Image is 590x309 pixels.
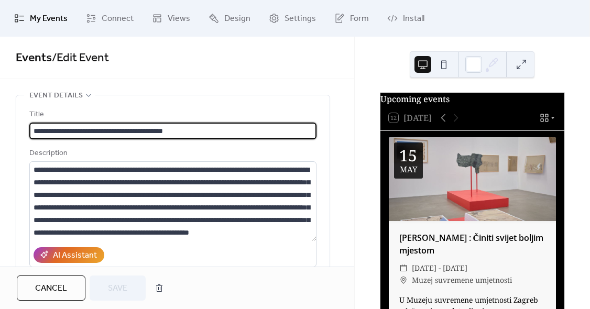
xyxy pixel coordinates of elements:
span: My Events [30,13,68,25]
div: Upcoming events [380,93,564,105]
span: Settings [285,13,316,25]
div: ​ [399,274,408,286]
span: Connect [102,13,134,25]
div: 15 [399,148,417,163]
a: Design [201,4,258,32]
button: AI Assistant [34,247,104,263]
div: May [400,165,417,173]
a: Form [326,4,377,32]
div: AI Assistant [53,249,97,262]
a: Views [144,4,198,32]
a: Connect [78,4,141,32]
span: Design [224,13,250,25]
div: ​ [399,262,408,274]
a: My Events [6,4,75,32]
a: Settings [261,4,324,32]
span: Views [168,13,190,25]
span: / Edit Event [52,47,109,70]
span: Cancel [35,282,67,295]
span: [DATE] - [DATE] [412,262,467,274]
div: [PERSON_NAME] : Činiti svijet boljim mjestom [389,231,556,257]
span: Muzej suvremene umjetnosti [412,274,512,286]
div: Title [29,108,314,121]
span: Install [403,13,424,25]
span: Event details [29,90,83,102]
button: Cancel [17,275,85,301]
div: Description [29,147,314,160]
a: Events [16,47,52,70]
span: Form [350,13,369,25]
a: Install [379,4,432,32]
